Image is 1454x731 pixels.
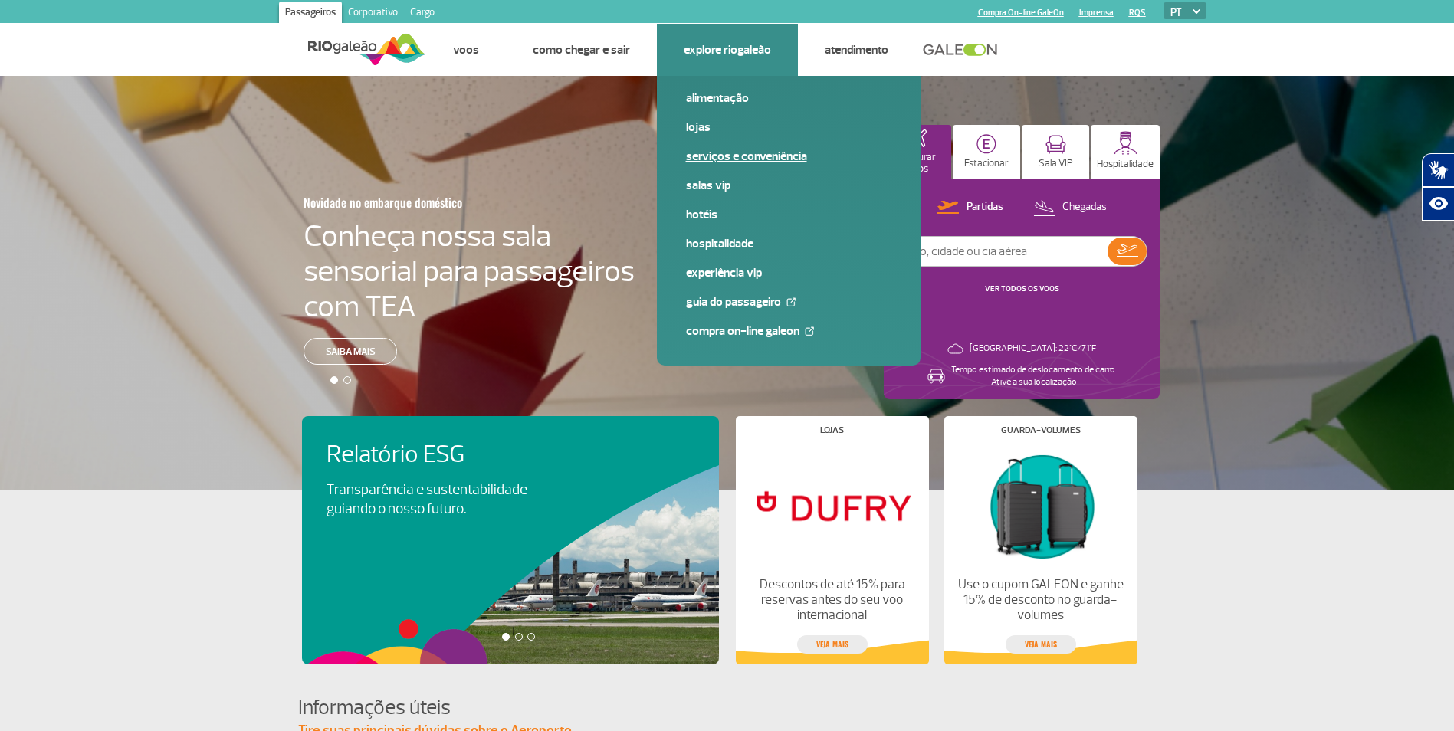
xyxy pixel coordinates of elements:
h4: Guarda-volumes [1001,426,1081,434]
a: Guia do Passageiro [686,293,891,310]
p: Partidas [967,200,1003,215]
a: Lojas [686,119,891,136]
a: Imprensa [1079,8,1114,18]
a: Passageiros [279,2,342,26]
p: Transparência e sustentabilidade guiando o nosso futuro. [327,480,544,519]
p: Estacionar [964,158,1009,169]
button: Sala VIP [1022,125,1089,179]
img: vipRoom.svg [1045,135,1066,154]
input: Voo, cidade ou cia aérea [897,237,1108,266]
a: Alimentação [686,90,891,107]
a: veja mais [1006,635,1076,654]
p: Use o cupom GALEON e ganhe 15% de desconto no guarda-volumes [957,577,1124,623]
a: Salas VIP [686,177,891,194]
img: External Link Icon [805,326,814,336]
a: Compra On-line GaleOn [978,8,1064,18]
h3: Novidade no embarque doméstico [304,186,560,218]
a: Relatório ESGTransparência e sustentabilidade guiando o nosso futuro. [327,441,694,519]
a: Como chegar e sair [533,42,630,57]
button: Hospitalidade [1091,125,1160,179]
button: Estacionar [953,125,1020,179]
a: veja mais [797,635,868,654]
img: External Link Icon [786,297,796,306]
a: Saiba mais [304,338,397,365]
button: Chegadas [1029,198,1111,218]
a: Corporativo [342,2,404,26]
a: Atendimento [825,42,888,57]
a: Compra On-line GaleOn [686,323,891,339]
h4: Relatório ESG [327,441,570,469]
p: [GEOGRAPHIC_DATA]: 22°C/71°F [970,343,1096,355]
a: RQS [1129,8,1146,18]
img: Lojas [748,447,915,565]
a: VER TODOS OS VOOS [985,284,1059,293]
button: Abrir recursos assistivos. [1422,187,1454,221]
a: Hotéis [686,206,891,223]
h4: Informações úteis [298,693,1157,722]
a: Explore RIOgaleão [684,42,771,57]
p: Tempo estimado de deslocamento de carro: Ative a sua localização [951,364,1117,388]
h4: Lojas [820,426,844,434]
h4: Conheça nossa sala sensorial para passageiros com TEA [304,218,635,324]
a: Serviços e Conveniência [686,148,891,165]
a: Cargo [404,2,441,26]
button: VER TODOS OS VOOS [980,283,1064,295]
p: Hospitalidade [1097,159,1154,170]
a: Hospitalidade [686,235,891,252]
button: Partidas [933,198,1008,218]
img: carParkingHome.svg [976,134,996,154]
img: hospitality.svg [1114,131,1137,155]
a: Voos [453,42,479,57]
a: Experiência VIP [686,264,891,281]
button: Abrir tradutor de língua de sinais. [1422,153,1454,187]
p: Descontos de até 15% para reservas antes do seu voo internacional [748,577,915,623]
p: Sala VIP [1039,158,1073,169]
img: Guarda-volumes [957,447,1124,565]
div: Plugin de acessibilidade da Hand Talk. [1422,153,1454,221]
p: Chegadas [1062,200,1107,215]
